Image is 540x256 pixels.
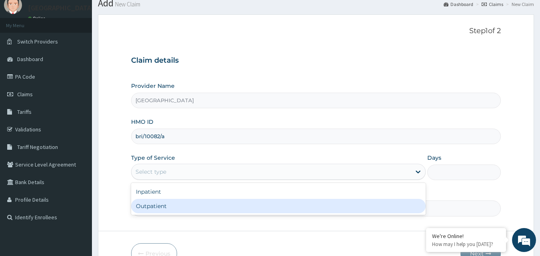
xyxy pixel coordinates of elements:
span: Claims [17,91,33,98]
label: Provider Name [131,82,175,90]
a: Claims [482,1,503,8]
a: Dashboard [444,1,473,8]
input: Enter HMO ID [131,129,501,144]
span: Tariff Negotiation [17,143,58,151]
textarea: Type your message and hit 'Enter' [4,171,152,199]
a: Online [28,16,47,21]
span: We're online! [46,77,110,158]
small: New Claim [114,1,140,7]
div: Outpatient [131,199,426,213]
div: We're Online! [432,232,500,240]
li: New Claim [504,1,534,8]
h3: Claim details [131,56,501,65]
div: Minimize live chat window [131,4,150,23]
p: Step 1 of 2 [131,27,501,36]
div: Select type [135,168,166,176]
label: Type of Service [131,154,175,162]
label: HMO ID [131,118,153,126]
div: Chat with us now [42,45,134,55]
p: How may I help you today? [432,241,500,248]
img: d_794563401_company_1708531726252_794563401 [15,40,32,60]
span: Dashboard [17,56,43,63]
p: [GEOGRAPHIC_DATA] [28,4,94,12]
div: Inpatient [131,185,426,199]
span: Switch Providers [17,38,58,45]
label: Days [427,154,441,162]
span: Tariffs [17,108,32,115]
